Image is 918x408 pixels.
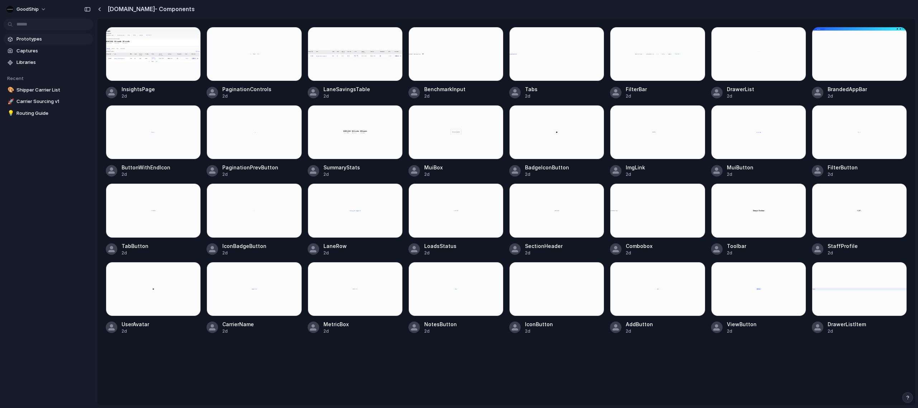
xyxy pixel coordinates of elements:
[828,320,866,328] div: DrawerListItem
[122,164,170,171] div: ButtonWithEndIcon
[4,85,93,95] a: 🎨Shipper Carrier List
[828,85,867,93] div: BrandedAppBar
[8,109,13,117] div: 💡
[525,328,553,334] div: 2d
[626,250,653,256] div: 2d
[626,85,647,93] div: FilterBar
[727,242,746,250] div: Toolbar
[105,5,195,13] h2: [DOMAIN_NAME] - Components
[323,250,347,256] div: 2d
[525,320,553,328] div: IconButton
[525,93,538,99] div: 2d
[4,57,93,68] a: Libraries
[222,93,271,99] div: 2d
[16,98,90,105] span: Carrier Sourcing v1
[323,171,360,178] div: 2d
[727,250,746,256] div: 2d
[727,164,753,171] div: MuiButton
[122,328,149,334] div: 2d
[424,250,456,256] div: 2d
[323,85,370,93] div: LaneSavingsTable
[122,320,149,328] div: UserAvatar
[222,164,278,171] div: PaginationPrevButton
[323,164,360,171] div: SummaryStats
[727,85,754,93] div: DrawerList
[16,36,90,43] span: Prototypes
[16,47,90,55] span: Captures
[122,85,155,93] div: InsightsPage
[626,242,653,250] div: Combobox
[4,46,93,56] a: Captures
[424,171,443,178] div: 2d
[16,86,90,94] span: Shipper Carrier List
[727,320,757,328] div: ViewButton
[828,242,858,250] div: StaffProfile
[828,171,858,178] div: 2d
[424,320,457,328] div: NotesButton
[828,328,866,334] div: 2d
[828,250,858,256] div: 2d
[122,242,148,250] div: TabButton
[626,320,653,328] div: AddButton
[323,242,347,250] div: LaneRow
[525,85,538,93] div: Tabs
[424,93,465,99] div: 2d
[323,93,370,99] div: 2d
[626,93,647,99] div: 2d
[6,98,14,105] button: 🚀
[828,93,867,99] div: 2d
[222,320,254,328] div: CarrierName
[8,98,13,106] div: 🚀
[323,328,349,334] div: 2d
[7,75,24,81] span: Recent
[16,110,90,117] span: Routing Guide
[828,164,858,171] div: FilterButton
[626,328,653,334] div: 2d
[525,242,563,250] div: SectionHeader
[222,242,266,250] div: IconBadgeButton
[222,171,278,178] div: 2d
[16,6,39,13] span: GoodShip
[525,250,563,256] div: 2d
[727,328,757,334] div: 2d
[222,85,271,93] div: PaginationControls
[424,85,465,93] div: BenchmarkInput
[525,164,569,171] div: BadgeIconButton
[4,96,93,107] a: 🚀Carrier Sourcing v1
[323,320,349,328] div: MetricBox
[4,34,93,44] a: Prototypes
[525,171,569,178] div: 2d
[424,328,457,334] div: 2d
[727,93,754,99] div: 2d
[424,164,443,171] div: MuiBox
[6,110,14,117] button: 💡
[122,93,155,99] div: 2d
[16,59,90,66] span: Libraries
[626,171,645,178] div: 2d
[122,171,170,178] div: 2d
[424,242,456,250] div: LoadsStatus
[626,164,645,171] div: ImgLink
[727,171,753,178] div: 2d
[222,328,254,334] div: 2d
[8,86,13,94] div: 🎨
[122,250,148,256] div: 2d
[4,4,50,15] button: GoodShip
[6,86,14,94] button: 🎨
[222,250,266,256] div: 2d
[4,108,93,119] a: 💡Routing Guide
